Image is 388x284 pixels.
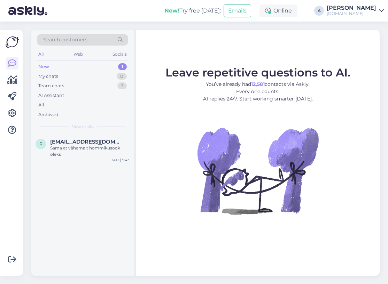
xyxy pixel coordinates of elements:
[117,73,127,80] div: 0
[50,145,130,157] div: Sama et vähemalt hommikusook oleks
[38,111,59,118] div: Archived
[38,92,64,99] div: AI Assistant
[117,82,127,89] div: 3
[164,7,179,14] b: New!
[109,157,130,163] div: [DATE] 9:43
[259,5,297,17] div: Online
[327,5,384,16] a: [PERSON_NAME][DOMAIN_NAME]
[38,73,58,80] div: My chats
[37,50,45,59] div: All
[43,36,87,43] span: Search customers
[72,50,84,59] div: Web
[71,123,94,130] span: New chats
[327,5,376,11] div: [PERSON_NAME]
[327,11,376,16] div: [DOMAIN_NAME]
[50,139,123,145] span: ratsep.annika1995@gmail.com
[6,35,19,49] img: Askly Logo
[165,66,350,79] span: Leave repetitive questions to AI.
[314,6,324,16] div: A
[38,82,64,89] div: Team chats
[38,63,49,70] div: New
[38,102,44,108] div: All
[224,4,251,17] button: Emails
[118,63,127,70] div: 1
[251,81,265,87] b: 12,581
[39,141,42,146] span: r
[195,108,320,233] img: No Chat active
[165,81,350,103] p: You’ve already had contacts via Askly. Every one counts. AI replies 24/7. Start working smarter [...
[111,50,128,59] div: Socials
[164,7,221,15] div: Try free [DATE]:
